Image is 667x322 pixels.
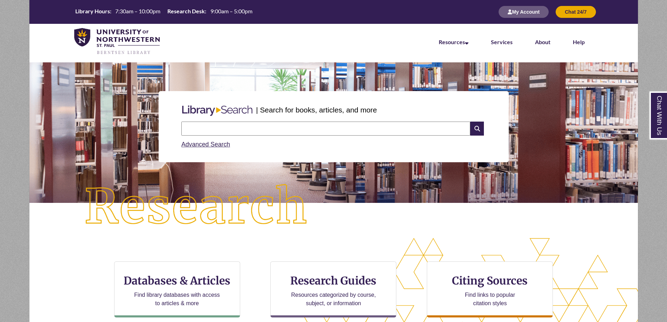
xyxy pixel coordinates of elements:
[270,261,396,317] a: Research Guides Resources categorized by course, subject, or information
[120,274,234,287] h3: Databases & Articles
[499,6,549,18] button: My Account
[210,8,252,14] span: 9:00am – 5:00pm
[131,291,223,308] p: Find library databases with access to articles & more
[165,7,207,15] th: Research Desk:
[456,291,524,308] p: Find links to popular citation styles
[181,141,230,148] a: Advanced Search
[256,104,377,115] p: | Search for books, articles, and more
[74,28,160,55] img: UNWSP Library Logo
[72,7,255,17] a: Hours Today
[556,9,596,15] a: Chat 24/7
[276,274,390,287] h3: Research Guides
[72,7,255,16] table: Hours Today
[288,291,379,308] p: Resources categorized by course, subject, or information
[556,6,596,18] button: Chat 24/7
[115,8,160,14] span: 7:30am – 10:00pm
[491,39,513,45] a: Services
[535,39,550,45] a: About
[60,159,333,255] img: Research
[439,39,468,45] a: Resources
[470,122,484,136] i: Search
[114,261,240,317] a: Databases & Articles Find library databases with access to articles & more
[72,7,112,15] th: Library Hours:
[179,103,256,119] img: Libary Search
[427,261,553,317] a: Citing Sources Find links to popular citation styles
[573,39,585,45] a: Help
[447,274,533,287] h3: Citing Sources
[499,9,549,15] a: My Account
